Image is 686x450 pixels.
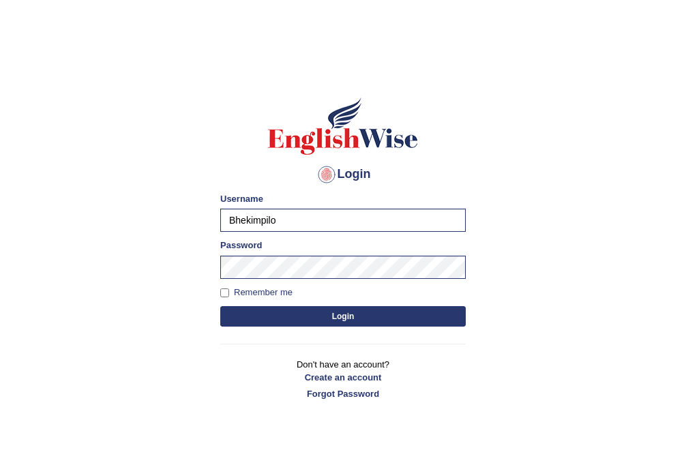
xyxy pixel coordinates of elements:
input: Remember me [220,288,229,297]
label: Remember me [220,286,293,299]
p: Don't have an account? [220,358,466,400]
h4: Login [220,164,466,185]
button: Login [220,306,466,327]
label: Username [220,192,263,205]
a: Create an account [220,371,466,384]
label: Password [220,239,262,252]
img: Logo of English Wise sign in for intelligent practice with AI [265,95,421,157]
a: Forgot Password [220,387,466,400]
